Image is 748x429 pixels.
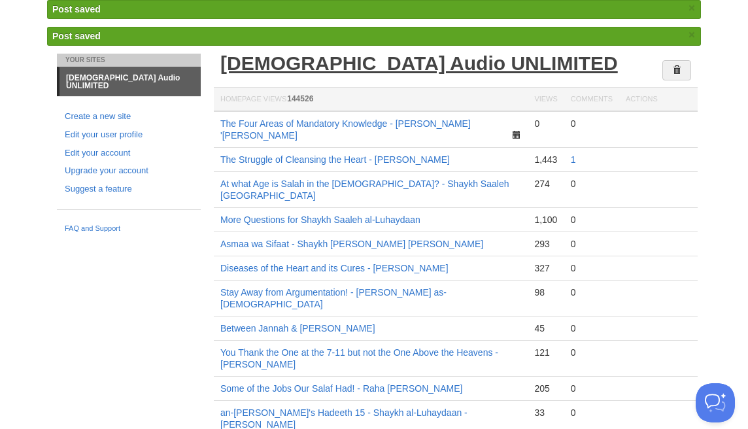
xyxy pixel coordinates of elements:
[220,383,462,394] a: Some of the Jobs Our Salaf Had! - Raha [PERSON_NAME]
[57,54,201,67] li: Your Sites
[220,179,509,201] a: At what Age is Salah in the [DEMOGRAPHIC_DATA]? - Shaykh Saaleh [GEOGRAPHIC_DATA]
[534,347,557,358] div: 121
[52,4,101,14] span: Post saved
[65,146,193,160] a: Edit your account
[571,347,613,358] div: 0
[220,287,447,309] a: Stay Away from Argumentation! - [PERSON_NAME] as-[DEMOGRAPHIC_DATA]
[571,118,613,129] div: 0
[220,263,449,273] a: Diseases of the Heart and its Cures - [PERSON_NAME]
[220,323,375,334] a: Between Jannah & [PERSON_NAME]
[287,94,313,103] span: 144526
[571,286,613,298] div: 0
[59,67,201,96] a: [DEMOGRAPHIC_DATA] Audio UNLIMITED
[571,238,613,250] div: 0
[534,154,557,165] div: 1,443
[214,88,528,112] th: Homepage Views
[534,383,557,394] div: 205
[52,31,101,41] span: Post saved
[65,110,193,124] a: Create a new site
[571,407,613,419] div: 0
[534,214,557,226] div: 1,100
[534,286,557,298] div: 98
[65,182,193,196] a: Suggest a feature
[696,383,735,422] iframe: Help Scout Beacon - Open
[571,322,613,334] div: 0
[534,238,557,250] div: 293
[564,88,619,112] th: Comments
[528,88,564,112] th: Views
[534,407,557,419] div: 33
[686,27,698,43] a: ×
[220,118,471,141] a: The Four Areas of Mandatory Knowledge - [PERSON_NAME] '[PERSON_NAME]
[534,118,557,129] div: 0
[220,347,498,369] a: You Thank the One at the 7-11 but not the One Above the Heavens - [PERSON_NAME]
[220,52,618,74] a: [DEMOGRAPHIC_DATA] Audio UNLIMITED
[65,128,193,142] a: Edit your user profile
[571,262,613,274] div: 0
[571,383,613,394] div: 0
[65,223,193,235] a: FAQ and Support
[220,239,483,249] a: Asmaa wa Sifaat - Shaykh [PERSON_NAME] [PERSON_NAME]
[534,262,557,274] div: 327
[619,88,698,112] th: Actions
[571,214,613,226] div: 0
[534,178,557,190] div: 274
[65,164,193,178] a: Upgrade your account
[571,154,576,165] a: 1
[220,154,450,165] a: The Struggle of Cleansing the Heart - [PERSON_NAME]
[534,322,557,334] div: 45
[571,178,613,190] div: 0
[220,214,420,225] a: More Questions for Shaykh Saaleh al-Luhaydaan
